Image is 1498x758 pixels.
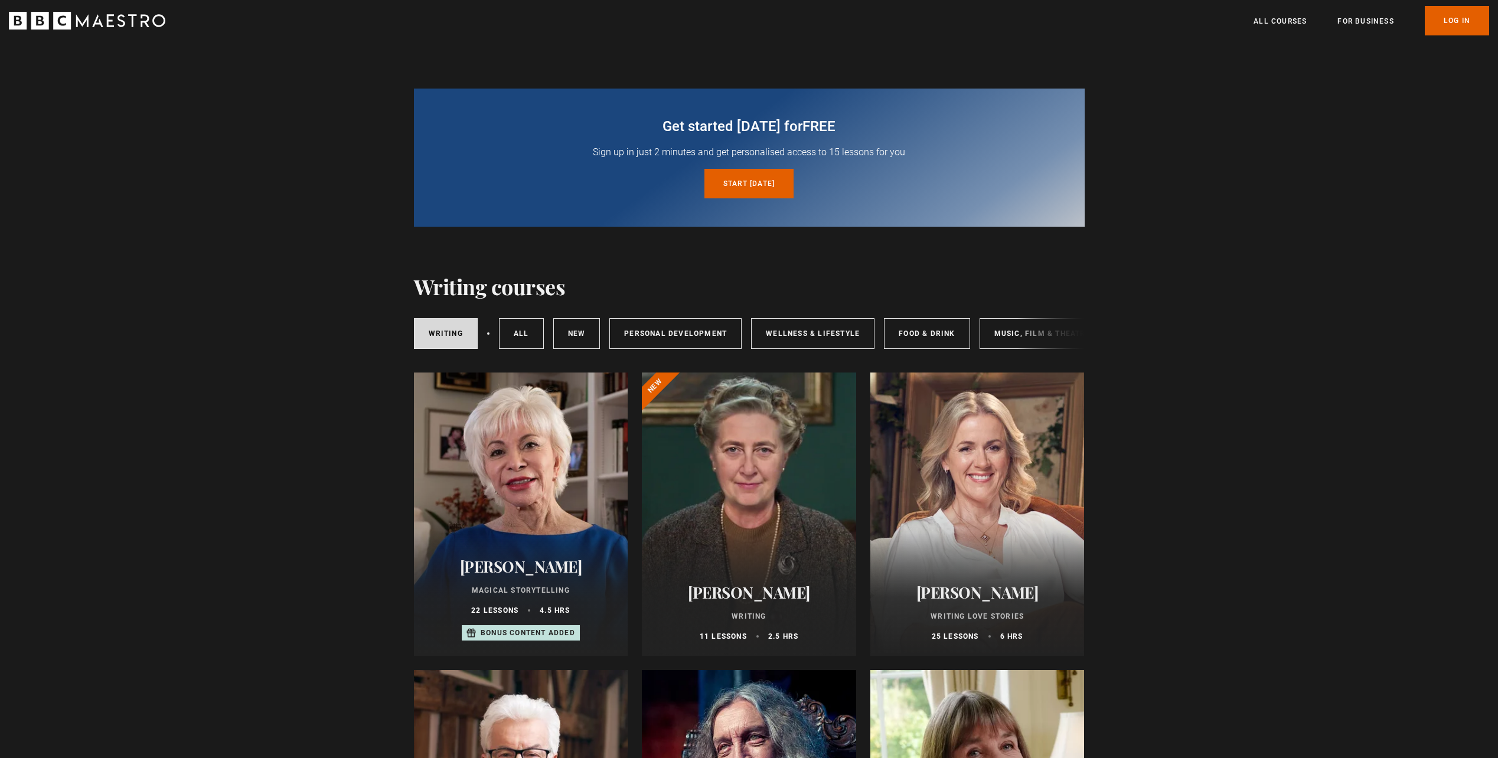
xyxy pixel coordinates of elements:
[481,628,575,638] p: Bonus content added
[768,631,798,642] p: 2.5 hrs
[1425,6,1489,35] a: Log In
[442,145,1056,159] p: Sign up in just 2 minutes and get personalised access to 15 lessons for you
[1254,15,1307,27] a: All Courses
[642,373,856,656] a: [PERSON_NAME] Writing 11 lessons 2.5 hrs New
[700,631,747,642] p: 11 lessons
[414,373,628,656] a: [PERSON_NAME] Magical Storytelling 22 lessons 4.5 hrs Bonus content added
[1254,6,1489,35] nav: Primary
[414,274,566,299] h1: Writing courses
[414,318,478,349] a: Writing
[442,117,1056,136] h2: Get started [DATE] for
[540,605,570,616] p: 4.5 hrs
[656,611,842,622] p: Writing
[9,12,165,30] svg: BBC Maestro
[428,585,614,596] p: Magical Storytelling
[885,583,1071,602] h2: [PERSON_NAME]
[751,318,874,349] a: Wellness & Lifestyle
[428,557,614,576] h2: [PERSON_NAME]
[609,318,742,349] a: Personal Development
[885,611,1071,622] p: Writing Love Stories
[932,631,979,642] p: 25 lessons
[980,318,1105,349] a: Music, Film & Theatre
[553,318,600,349] a: New
[884,318,970,349] a: Food & Drink
[471,605,518,616] p: 22 lessons
[656,583,842,602] h2: [PERSON_NAME]
[1000,631,1023,642] p: 6 hrs
[1337,15,1393,27] a: For business
[704,169,794,198] a: Start [DATE]
[870,373,1085,656] a: [PERSON_NAME] Writing Love Stories 25 lessons 6 hrs
[499,318,544,349] a: All
[802,118,836,135] span: free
